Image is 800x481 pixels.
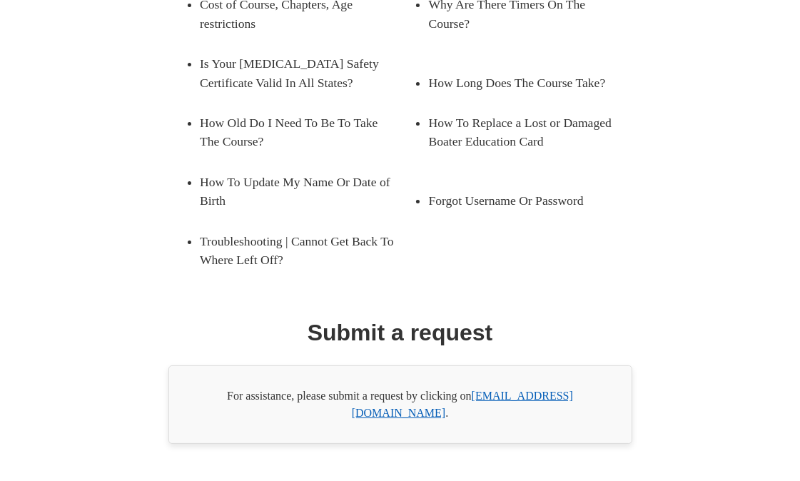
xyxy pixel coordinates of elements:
a: Forgot Username Or Password [428,181,622,221]
a: How Old Do I Need To Be To Take The Course? [200,103,393,162]
a: How To Replace a Lost or Damaged Boater Education Card [428,103,643,162]
a: How Long Does The Course Take? [428,63,622,103]
a: Troubleshooting | Cannot Get Back To Where Left Off? [200,221,415,280]
h1: Submit a request [308,315,493,350]
a: [EMAIL_ADDRESS][DOMAIN_NAME] [352,390,573,419]
a: How To Update My Name Or Date of Birth [200,162,393,221]
a: Is Your [MEDICAL_DATA] Safety Certificate Valid In All States? [200,44,415,103]
div: For assistance, please submit a request by clicking on . [168,365,632,444]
